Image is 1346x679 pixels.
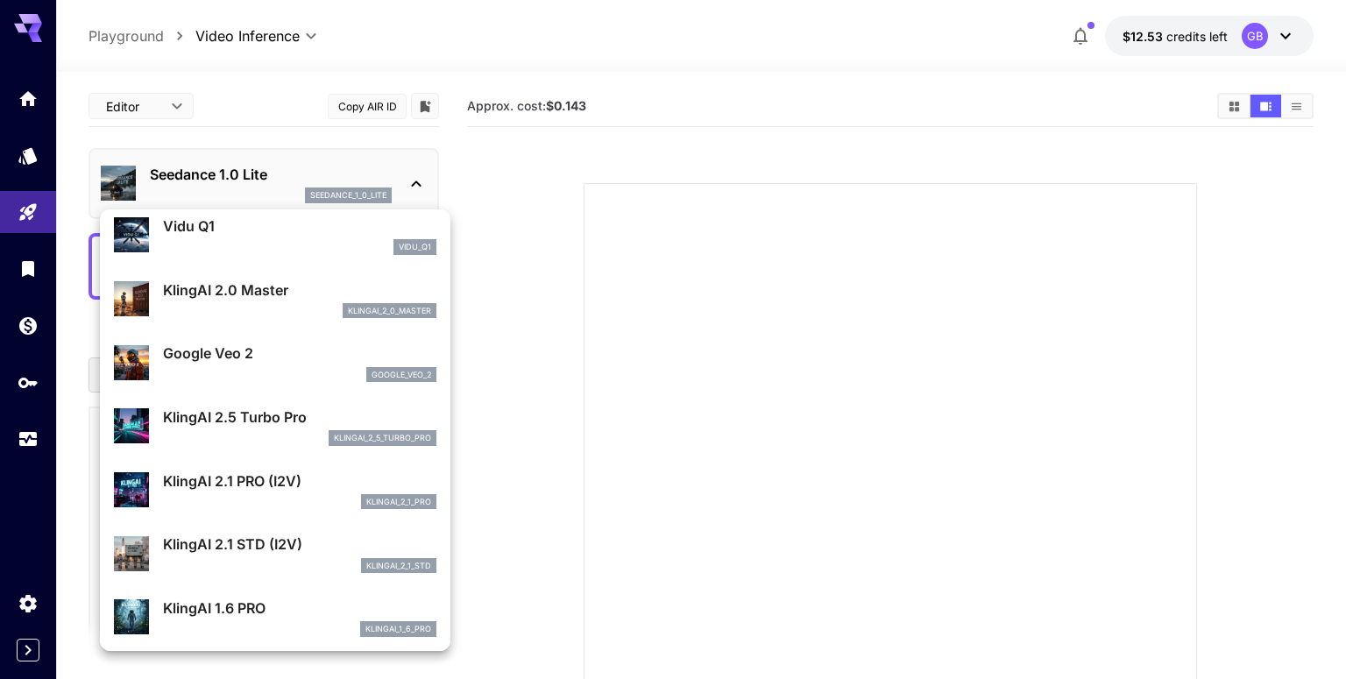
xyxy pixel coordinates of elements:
[114,591,436,644] div: KlingAI 1.6 PROklingai_1_6_pro
[163,470,436,492] p: KlingAI 2.1 PRO (I2V)
[163,343,436,364] p: Google Veo 2
[114,209,436,262] div: Vidu Q1vidu_q1
[114,527,436,580] div: KlingAI 2.1 STD (I2V)klingai_2_1_std
[348,305,431,317] p: klingai_2_0_master
[163,279,436,301] p: KlingAI 2.0 Master
[372,369,431,381] p: google_veo_2
[114,463,436,517] div: KlingAI 2.1 PRO (I2V)klingai_2_1_pro
[114,272,436,326] div: KlingAI 2.0 Masterklingai_2_0_master
[114,400,436,453] div: KlingAI 2.5 Turbo Proklingai_2_5_turbo_pro
[365,623,431,635] p: klingai_1_6_pro
[163,598,436,619] p: KlingAI 1.6 PRO
[334,432,431,444] p: klingai_2_5_turbo_pro
[163,216,436,237] p: Vidu Q1
[366,496,431,508] p: klingai_2_1_pro
[163,534,436,555] p: KlingAI 2.1 STD (I2V)
[399,241,431,253] p: vidu_q1
[163,407,436,428] p: KlingAI 2.5 Turbo Pro
[114,336,436,389] div: Google Veo 2google_veo_2
[366,560,431,572] p: klingai_2_1_std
